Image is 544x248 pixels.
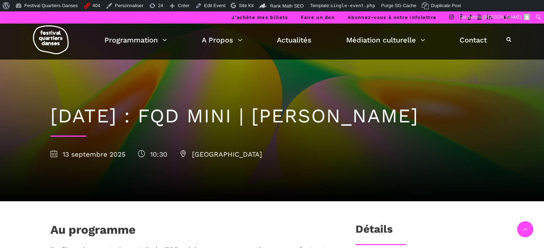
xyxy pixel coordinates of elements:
a: Salutations, [456,11,533,23]
span: [PERSON_NAME] [483,14,521,20]
span: 13 septembre 2025 [50,150,126,158]
h3: Détails [356,223,393,241]
span: Site Kit [239,3,254,8]
a: Contact [460,34,487,46]
a: Actualités [277,34,312,46]
a: J’achète mes billets [231,15,288,20]
h1: Au programme [50,223,136,241]
h1: [DATE] : FQD MINI | [PERSON_NAME] [50,105,494,128]
a: Médiation culturelle [346,34,425,46]
span: single-event.php [330,3,375,8]
a: Programmation [104,34,167,46]
span: Rank Math SEO [270,3,304,9]
a: Faire un don [301,15,335,20]
img: logo-fqd-med [33,25,69,54]
span: 10:30 [138,150,167,158]
a: Abonnez-vous à notre infolettre [348,15,436,20]
a: A Propos [202,34,242,46]
span: [GEOGRAPHIC_DATA] [180,150,262,158]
